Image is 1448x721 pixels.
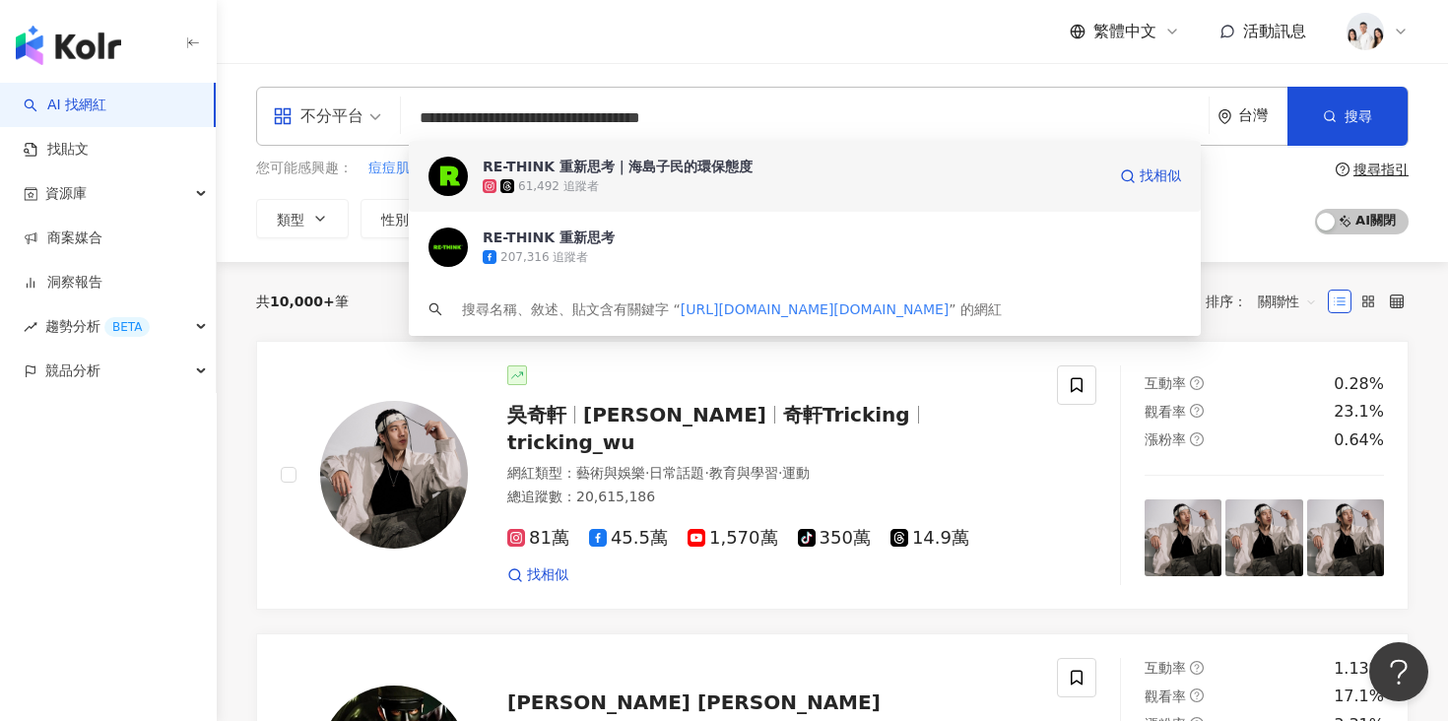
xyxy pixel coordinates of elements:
[1347,13,1384,50] img: 20231221_NR_1399_Small.jpg
[1334,429,1384,451] div: 0.64%
[1145,375,1186,391] span: 互動率
[273,106,293,126] span: appstore
[507,528,569,549] span: 81萬
[256,294,349,309] div: 共 筆
[24,96,106,115] a: searchAI 找網紅
[24,229,102,248] a: 商案媒合
[256,199,349,238] button: 類型
[1334,401,1384,423] div: 23.1%
[368,159,410,178] span: 痘痘肌
[1353,162,1409,177] div: 搜尋指引
[1369,642,1428,701] iframe: Help Scout Beacon - Open
[428,302,442,316] span: search
[704,465,708,481] span: ·
[45,349,100,393] span: 競品分析
[890,528,969,549] span: 14.9萬
[1206,286,1328,317] div: 排序：
[1140,166,1181,186] span: 找相似
[428,228,468,267] img: KOL Avatar
[1225,499,1302,576] img: post-image
[367,158,411,179] button: 痘痘肌
[1334,373,1384,395] div: 0.28%
[1145,688,1186,704] span: 觀看率
[483,157,753,176] div: RE-THINK 重新思考｜海島子民的環保態度
[256,159,353,178] span: 您可能感興趣：
[1258,286,1317,317] span: 關聯性
[500,249,588,266] div: 207,316 追蹤者
[1145,431,1186,447] span: 漲粉率
[1190,376,1204,390] span: question-circle
[1190,661,1204,675] span: question-circle
[1145,404,1186,420] span: 觀看率
[649,465,704,481] span: 日常話題
[1218,109,1232,124] span: environment
[483,228,615,247] div: RE-THINK 重新思考
[277,212,304,228] span: 類型
[1287,87,1408,146] button: 搜尋
[645,465,649,481] span: ·
[104,317,150,337] div: BETA
[527,565,568,585] span: 找相似
[1243,22,1306,40] span: 活動訊息
[688,528,778,549] span: 1,570萬
[507,430,635,454] span: tricking_wu
[507,690,881,714] span: [PERSON_NAME] [PERSON_NAME]
[589,528,668,549] span: 45.5萬
[507,565,568,585] a: 找相似
[783,403,910,426] span: 奇軒Tricking
[518,178,599,195] div: 61,492 追蹤者
[1345,108,1372,124] span: 搜尋
[1145,660,1186,676] span: 互動率
[507,464,1033,484] div: 網紅類型 ：
[24,140,89,160] a: 找貼文
[778,465,782,481] span: ·
[1334,658,1384,680] div: 1.13%
[1120,157,1181,196] a: 找相似
[45,171,87,216] span: 資源庫
[583,403,766,426] span: [PERSON_NAME]
[428,157,468,196] img: KOL Avatar
[782,465,810,481] span: 運動
[507,488,1033,507] div: 總追蹤數 ： 20,615,186
[1190,404,1204,418] span: question-circle
[273,100,363,132] div: 不分平台
[24,320,37,334] span: rise
[256,341,1409,610] a: KOL Avatar吳奇軒[PERSON_NAME]奇軒Trickingtricking_wu網紅類型：藝術與娛樂·日常話題·教育與學習·運動總追蹤數：20,615,18681萬45.5萬1,5...
[1336,163,1349,176] span: question-circle
[1238,107,1287,124] div: 台灣
[1190,432,1204,446] span: question-circle
[24,273,102,293] a: 洞察報告
[16,26,121,65] img: logo
[1307,499,1384,576] img: post-image
[576,465,645,481] span: 藝術與娛樂
[681,301,950,317] span: [URL][DOMAIN_NAME][DOMAIN_NAME]
[462,298,1002,320] div: 搜尋名稱、敘述、貼文含有關鍵字 “ ” 的網紅
[798,528,871,549] span: 350萬
[361,199,453,238] button: 性別
[507,403,566,426] span: 吳奇軒
[709,465,778,481] span: 教育與學習
[381,212,409,228] span: 性別
[1145,499,1221,576] img: post-image
[1093,21,1156,42] span: 繁體中文
[45,304,150,349] span: 趨勢分析
[270,294,335,309] span: 10,000+
[1190,688,1204,702] span: question-circle
[320,401,468,549] img: KOL Avatar
[1334,686,1384,707] div: 17.1%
